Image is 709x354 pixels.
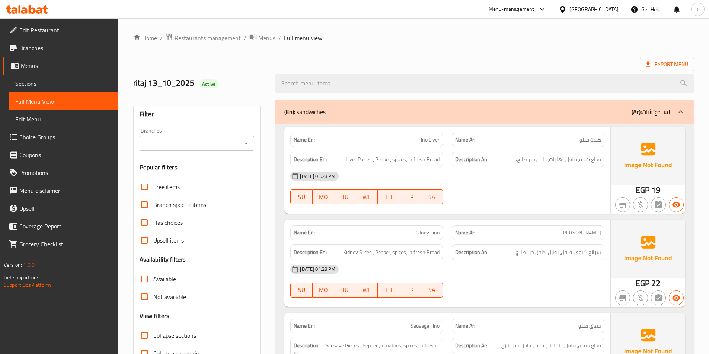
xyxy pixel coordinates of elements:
[133,78,267,89] h2: ritaj 13_10_2025
[153,236,184,245] span: Upsell items
[4,280,51,290] a: Support.OpsPlatform
[140,312,170,320] h3: View filters
[294,155,327,164] strong: Description En:
[19,43,112,52] span: Branches
[334,189,356,204] button: TU
[399,189,421,204] button: FR
[611,220,685,277] img: Ae5nvW7+0k+MAAAAAElFTkSuQmCC
[297,173,338,180] span: [DATE] 01:28 PM
[651,290,666,305] button: Not has choices
[175,33,241,42] span: Restaurants management
[140,163,255,172] h3: Popular filters
[421,283,443,298] button: SA
[316,285,331,295] span: MO
[284,107,326,116] p: sandwiches
[153,218,183,227] span: Has choices
[669,290,684,305] button: Available
[611,127,685,185] img: Ae5nvW7+0k+MAAAAAElFTkSuQmCC
[313,283,334,298] button: MO
[15,97,112,106] span: Full Menu View
[316,192,331,202] span: MO
[515,248,601,257] span: شرائح كلاوي، فلفل، توابل، داخل خبز طازج.
[19,133,112,142] span: Choice Groups
[297,266,338,273] span: [DATE] 01:28 PM
[669,197,684,212] button: Available
[4,260,22,270] span: Version:
[290,189,312,204] button: SU
[21,61,112,70] span: Menus
[275,100,694,124] div: (En): sandwiches(Ar):السندوتشات
[19,186,112,195] span: Menu disclaimer
[455,322,475,330] strong: Name Ar:
[313,189,334,204] button: MO
[356,189,378,204] button: WE
[516,155,601,164] span: قطع كبدة، فلفل، بهارات، داخل خبز طازج.
[632,106,642,117] b: (Ar):
[489,5,534,14] div: Menu-management
[23,260,35,270] span: 1.0.0
[455,341,487,350] strong: Description Ar:
[133,33,694,43] nav: breadcrumb
[294,192,309,202] span: SU
[414,229,440,237] span: Kidney Fino
[378,283,399,298] button: TH
[19,26,112,35] span: Edit Restaurant
[199,79,218,88] div: Active
[3,217,118,235] a: Coverage Report
[633,290,648,305] button: Purchased item
[578,322,601,330] span: سدق فينو
[294,229,315,237] strong: Name En:
[378,189,399,204] button: TH
[343,248,440,257] span: Kidney Slices , Pepper, spices, in fresh Bread
[278,33,281,42] li: /
[337,192,353,202] span: TU
[19,204,112,213] span: Upsell
[140,106,255,122] div: Filter
[421,189,443,204] button: SA
[697,5,699,13] span: t
[3,235,118,253] a: Grocery Checklist
[284,106,295,117] b: (En):
[424,192,440,202] span: SA
[15,79,112,88] span: Sections
[579,136,601,144] span: كبدة فينو
[3,199,118,217] a: Upsell
[411,322,440,330] span: Sausage Fino
[166,33,241,43] a: Restaurants management
[133,33,157,42] a: Home
[19,222,112,231] span: Coverage Report
[19,240,112,249] span: Grocery Checklist
[294,136,315,144] strong: Name En:
[402,285,418,295] span: FR
[500,341,601,350] span: قطع سدق، فلفل، طماطم، توابل، داخل خبز طازج.
[19,168,112,177] span: Promotions
[455,136,475,144] strong: Name Ar:
[290,283,312,298] button: SU
[9,92,118,110] a: Full Menu View
[3,39,118,57] a: Branches
[334,283,356,298] button: TU
[153,292,186,301] span: Not available
[337,285,353,295] span: TU
[418,136,440,144] span: Fino Liver
[19,150,112,159] span: Coupons
[381,192,396,202] span: TH
[424,285,440,295] span: SA
[646,60,688,69] span: Export Menu
[569,5,619,13] div: [GEOGRAPHIC_DATA]
[241,138,252,149] button: Open
[249,33,275,43] a: Menus
[651,183,660,197] span: 19
[258,33,275,42] span: Menus
[651,197,666,212] button: Not has choices
[640,58,694,71] span: Export Menu
[244,33,246,42] li: /
[294,322,315,330] strong: Name En:
[359,285,375,295] span: WE
[15,115,112,124] span: Edit Menu
[199,81,218,88] span: Active
[651,276,660,290] span: 22
[153,200,206,209] span: Branch specific items
[455,155,487,164] strong: Description Ar:
[381,285,396,295] span: TH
